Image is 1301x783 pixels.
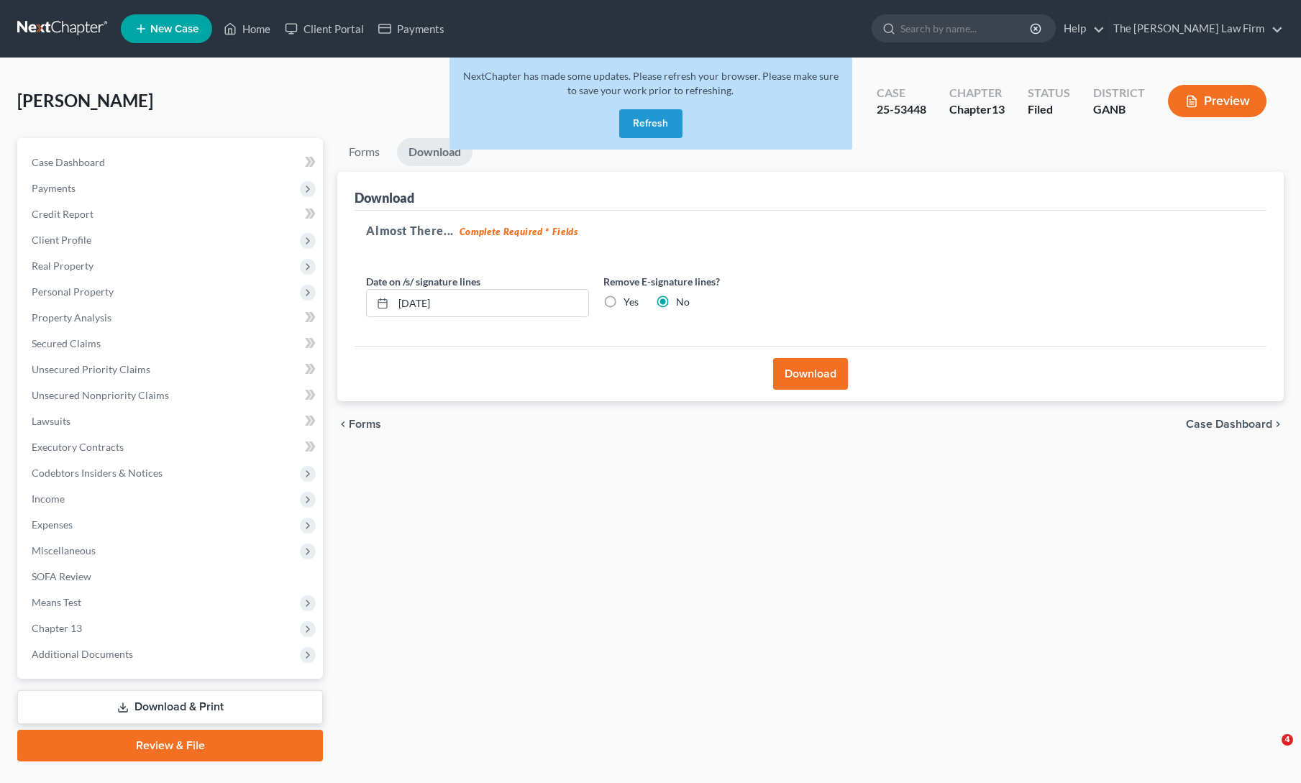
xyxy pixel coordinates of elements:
button: Preview [1168,85,1266,117]
button: chevron_left Forms [337,418,401,430]
span: Forms [349,418,381,430]
span: 13 [992,102,1005,116]
a: Case Dashboard chevron_right [1186,418,1284,430]
h5: Almost There... [366,222,1255,239]
div: Chapter [949,85,1005,101]
a: Review & File [17,730,323,761]
span: Client Profile [32,234,91,246]
label: Yes [624,295,639,309]
label: No [676,295,690,309]
a: Help [1056,16,1105,42]
a: Lawsuits [20,408,323,434]
i: chevron_right [1272,418,1284,430]
a: SOFA Review [20,564,323,590]
span: [PERSON_NAME] [17,90,153,111]
span: Credit Report [32,208,93,220]
div: Status [1028,85,1070,101]
span: Miscellaneous [32,544,96,557]
div: Chapter [949,101,1005,118]
iframe: Intercom live chat [1252,734,1287,769]
span: SOFA Review [32,570,91,582]
a: Home [216,16,278,42]
a: Unsecured Priority Claims [20,357,323,383]
div: GANB [1093,101,1145,118]
span: Property Analysis [32,311,111,324]
div: Download [355,189,414,206]
div: Case [877,85,926,101]
a: The [PERSON_NAME] Law Firm [1106,16,1283,42]
span: Unsecured Nonpriority Claims [32,389,169,401]
span: Chapter 13 [32,622,82,634]
a: Client Portal [278,16,371,42]
a: Download [397,138,473,166]
span: Payments [32,182,76,194]
a: Forms [337,138,391,166]
span: Expenses [32,518,73,531]
span: Case Dashboard [32,156,105,168]
button: Refresh [619,109,683,138]
strong: Complete Required * Fields [460,226,578,237]
span: Unsecured Priority Claims [32,363,150,375]
i: chevron_left [337,418,349,430]
span: NextChapter has made some updates. Please refresh your browser. Please make sure to save your wor... [463,70,839,96]
a: Download & Print [17,690,323,724]
a: Secured Claims [20,331,323,357]
a: Credit Report [20,201,323,227]
button: Download [773,358,848,390]
span: Codebtors Insiders & Notices [32,467,163,479]
span: Personal Property [32,285,114,298]
input: MM/DD/YYYY [393,290,588,317]
span: Secured Claims [32,337,101,349]
a: Executory Contracts [20,434,323,460]
a: Case Dashboard [20,150,323,175]
span: Real Property [32,260,93,272]
a: Unsecured Nonpriority Claims [20,383,323,408]
span: 4 [1282,734,1293,746]
span: Income [32,493,65,505]
label: Remove E-signature lines? [603,274,826,289]
span: Case Dashboard [1186,418,1272,430]
div: 25-53448 [877,101,926,118]
span: Means Test [32,596,81,608]
input: Search by name... [900,15,1032,42]
a: Property Analysis [20,305,323,331]
div: Filed [1028,101,1070,118]
div: District [1093,85,1145,101]
a: Payments [371,16,452,42]
span: Executory Contracts [32,441,124,453]
label: Date on /s/ signature lines [366,274,480,289]
span: Additional Documents [32,648,133,660]
span: Lawsuits [32,415,70,427]
span: New Case [150,24,198,35]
